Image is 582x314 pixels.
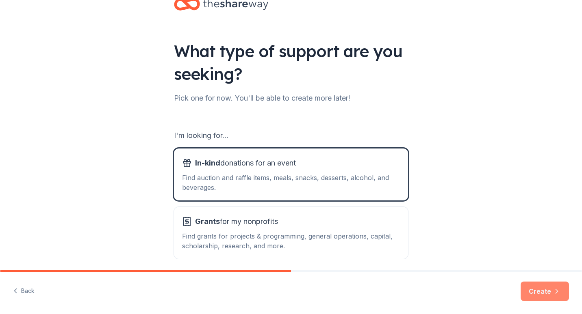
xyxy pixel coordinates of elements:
[195,157,296,170] span: donations for an event
[195,159,220,167] span: In-kind
[174,148,408,200] button: In-kinddonations for an eventFind auction and raffle items, meals, snacks, desserts, alcohol, and...
[195,215,278,228] span: for my nonprofits
[174,129,408,142] div: I'm looking for...
[13,283,35,300] button: Back
[182,231,400,251] div: Find grants for projects & programming, general operations, capital, scholarship, research, and m...
[174,40,408,85] div: What type of support are you seeking?
[174,207,408,259] button: Grantsfor my nonprofitsFind grants for projects & programming, general operations, capital, schol...
[182,173,400,192] div: Find auction and raffle items, meals, snacks, desserts, alcohol, and beverages.
[174,92,408,105] div: Pick one for now. You'll be able to create more later!
[521,282,569,301] button: Create
[195,217,220,226] span: Grants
